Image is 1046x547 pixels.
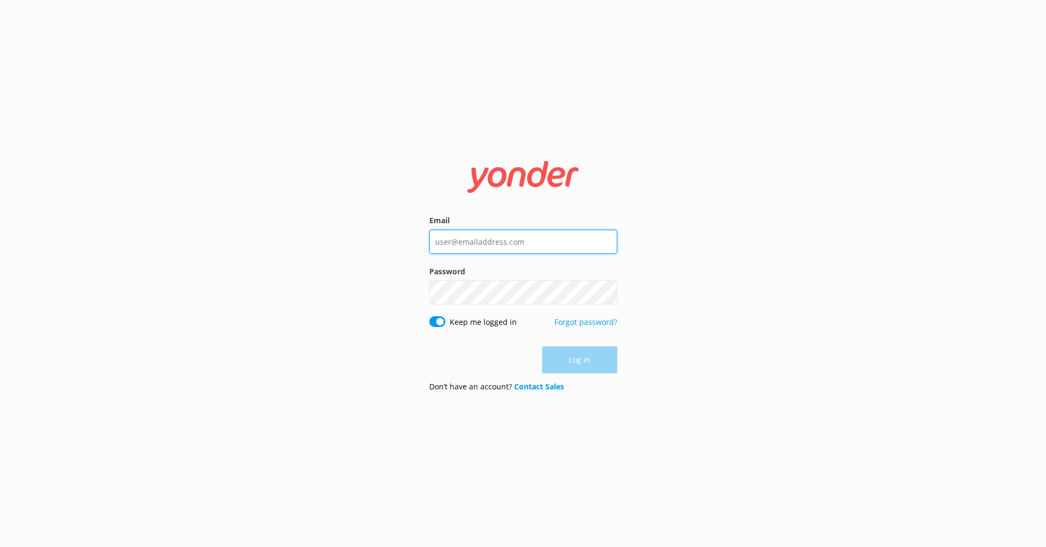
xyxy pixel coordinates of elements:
[514,381,564,392] a: Contact Sales
[429,381,564,393] p: Don’t have an account?
[554,317,617,327] a: Forgot password?
[429,230,617,254] input: user@emailaddress.com
[596,282,617,303] button: Show password
[450,316,517,328] label: Keep me logged in
[429,266,617,278] label: Password
[429,215,617,226] label: Email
